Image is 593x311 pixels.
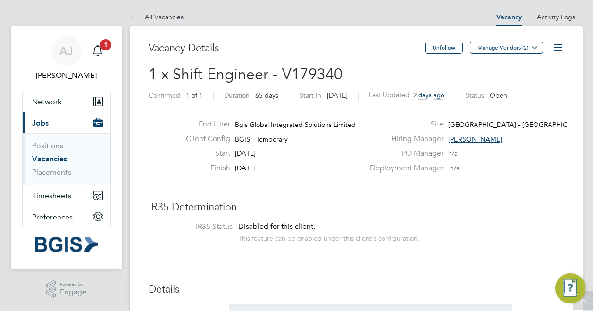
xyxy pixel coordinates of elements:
span: [DATE] [235,164,256,172]
h3: Vacancy Details [149,42,425,55]
label: Start In [300,91,321,100]
button: Manage Vendors (2) [470,42,543,54]
h3: Details [149,283,564,296]
span: Bgis Global Integrated Solutions Limited [235,120,356,129]
span: Powered by [60,280,86,288]
a: Go to home page [22,237,111,252]
span: Network [32,97,62,106]
a: Positions [32,141,63,150]
a: Activity Logs [537,13,575,21]
span: Jobs [32,118,49,127]
label: Deployment Manager [364,163,443,173]
label: Finish [178,163,230,173]
nav: Main navigation [11,26,122,269]
span: [PERSON_NAME] [448,135,502,143]
a: All Vacancies [130,13,184,21]
label: Client Config [178,134,230,144]
label: Start [178,149,230,159]
button: Timesheets [23,185,110,206]
span: n/a [448,149,458,158]
img: bgis-logo-retina.png [35,237,97,252]
button: Unfollow [425,42,463,54]
div: This feature can be enabled under this client's configuration. [238,232,419,243]
span: Engage [60,288,86,296]
span: 1 of 1 [186,91,203,100]
button: Engage Resource Center [555,273,585,303]
span: [DATE] [235,149,256,158]
span: [DATE] [327,91,348,100]
label: PO Manager [364,149,443,159]
span: n/a [450,164,459,172]
label: Confirmed [149,91,180,100]
span: Timesheets [32,191,71,200]
button: Jobs [23,112,110,133]
div: Jobs [23,133,110,185]
a: 1 [88,36,107,66]
label: Hiring Manager [364,134,443,144]
span: Open [490,91,507,100]
label: Status [466,91,484,100]
h3: IR35 Determination [149,201,564,214]
label: Last Updated [369,91,409,99]
label: Duration [224,91,250,100]
a: Vacancies [32,154,67,163]
span: Adam Janes [22,70,111,81]
span: Preferences [32,212,73,221]
a: Vacancy [496,13,522,21]
span: AJ [59,45,73,57]
span: Disabled for this client. [238,222,315,231]
span: 1 [100,39,111,50]
span: 1 x Shift Engineer - V179340 [149,65,342,84]
a: Powered byEngage [46,280,86,298]
label: End Hirer [178,119,230,129]
a: AJ[PERSON_NAME] [22,36,111,81]
span: 2 days ago [413,91,444,99]
a: Placements [32,168,71,177]
span: 65 days [255,91,278,100]
span: BGIS - Temporary [235,135,288,143]
label: IR35 Status [158,222,233,232]
span: [GEOGRAPHIC_DATA] - [GEOGRAPHIC_DATA] [448,120,590,129]
button: Network [23,91,110,112]
label: Site [364,119,443,129]
button: Preferences [23,206,110,227]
